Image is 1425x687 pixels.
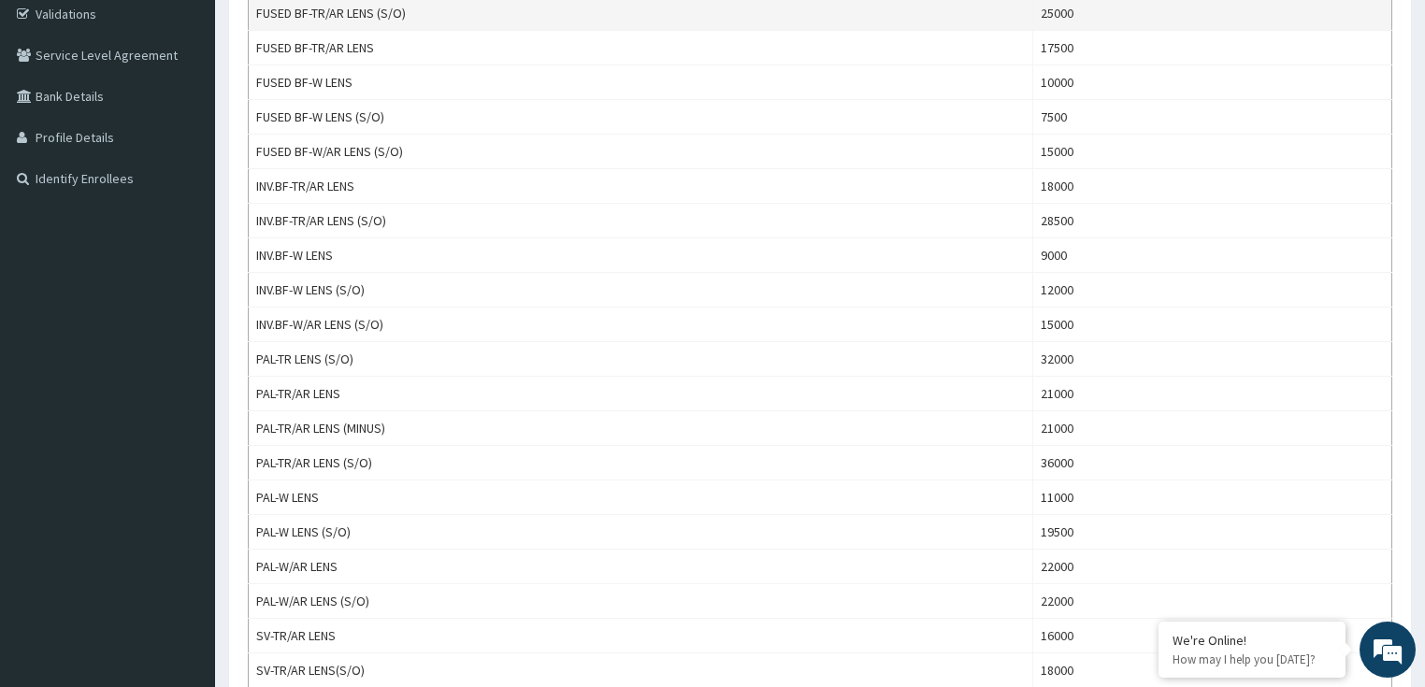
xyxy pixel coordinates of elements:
td: FUSED BF-W/AR LENS (S/O) [249,135,1033,169]
td: 15000 [1033,308,1392,342]
td: 32000 [1033,342,1392,377]
td: PAL-TR/AR LENS (S/O) [249,446,1033,480]
td: PAL-TR LENS (S/O) [249,342,1033,377]
textarea: Type your message and hit 'Enter' [9,475,356,540]
td: 16000 [1033,619,1392,653]
td: 17500 [1033,31,1392,65]
td: FUSED BF-TR/AR LENS [249,31,1033,65]
img: d_794563401_company_1708531726252_794563401 [35,93,76,140]
td: SV-TR/AR LENS [249,619,1033,653]
td: 15000 [1033,135,1392,169]
div: We're Online! [1173,632,1331,649]
td: INV.BF-TR/AR LENS [249,169,1033,204]
td: 7500 [1033,100,1392,135]
p: How may I help you today? [1173,651,1331,667]
td: 18000 [1033,169,1392,204]
td: 22000 [1033,584,1392,619]
td: 22000 [1033,550,1392,584]
td: 9000 [1033,238,1392,273]
td: INV.BF-W LENS [249,238,1033,273]
td: 28500 [1033,204,1392,238]
td: FUSED BF-W LENS [249,65,1033,100]
td: PAL-W LENS (S/O) [249,515,1033,550]
div: Chat with us now [97,105,314,129]
td: 36000 [1033,446,1392,480]
td: INV.BF-W/AR LENS (S/O) [249,308,1033,342]
span: We're online! [108,218,258,407]
td: PAL-W/AR LENS (S/O) [249,584,1033,619]
div: Minimize live chat window [307,9,352,54]
td: 11000 [1033,480,1392,515]
td: PAL-TR/AR LENS [249,377,1033,411]
td: PAL-W/AR LENS [249,550,1033,584]
td: INV.BF-TR/AR LENS (S/O) [249,204,1033,238]
td: 10000 [1033,65,1392,100]
td: 21000 [1033,377,1392,411]
td: INV.BF-W LENS (S/O) [249,273,1033,308]
td: PAL-TR/AR LENS (MINUS) [249,411,1033,446]
td: PAL-W LENS [249,480,1033,515]
td: 19500 [1033,515,1392,550]
td: FUSED BF-W LENS (S/O) [249,100,1033,135]
td: 12000 [1033,273,1392,308]
td: 21000 [1033,411,1392,446]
